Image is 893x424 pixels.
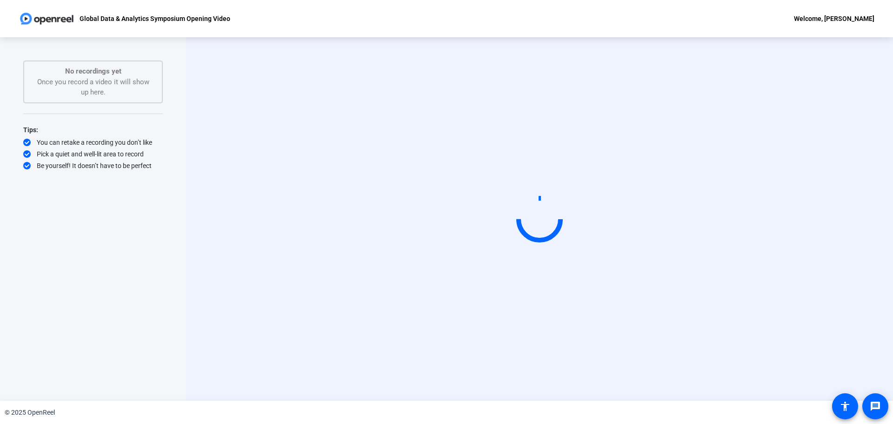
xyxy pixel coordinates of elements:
[33,66,153,77] p: No recordings yet
[870,401,881,412] mat-icon: message
[23,149,163,159] div: Pick a quiet and well-lit area to record
[80,13,230,24] p: Global Data & Analytics Symposium Opening Video
[33,66,153,98] div: Once you record a video it will show up here.
[19,9,75,28] img: OpenReel logo
[794,13,874,24] div: Welcome, [PERSON_NAME]
[23,161,163,170] div: Be yourself! It doesn’t have to be perfect
[5,408,55,417] div: © 2025 OpenReel
[23,124,163,135] div: Tips:
[840,401,851,412] mat-icon: accessibility
[23,138,163,147] div: You can retake a recording you don’t like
